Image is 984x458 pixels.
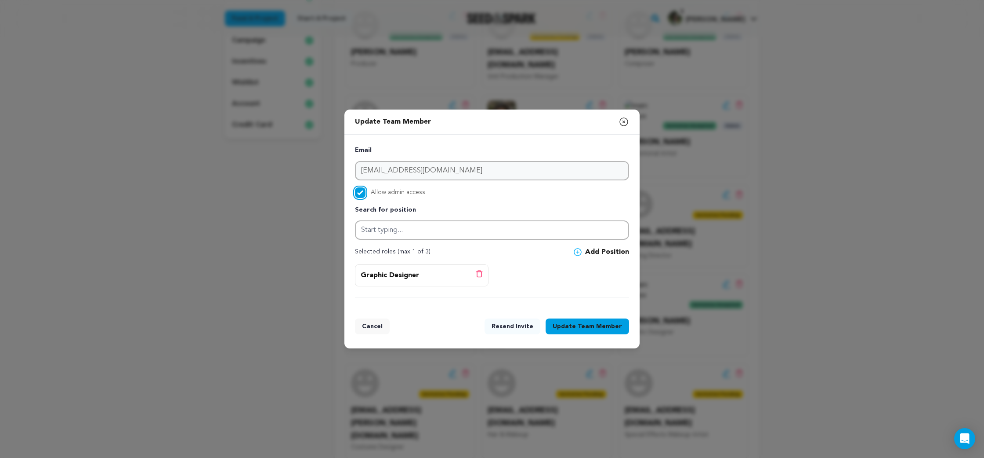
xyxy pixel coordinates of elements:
p: Update Team Member [355,113,431,131]
p: Email [355,145,629,156]
div: Open Intercom Messenger [954,428,975,449]
input: Start typing... [355,220,629,240]
button: Resend Invite [485,319,540,334]
input: Allow admin access [355,187,365,198]
button: Add Position [574,247,629,257]
span: Allow admin access [371,187,425,198]
p: Graphic Designer [361,270,419,281]
span: Team Member [578,322,622,331]
button: UpdateTeam Member [546,319,629,334]
p: Selected roles (max 1 of 3) [355,247,430,257]
button: Cancel [355,319,390,334]
input: Email address [355,161,629,180]
p: Search for position [355,205,629,216]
